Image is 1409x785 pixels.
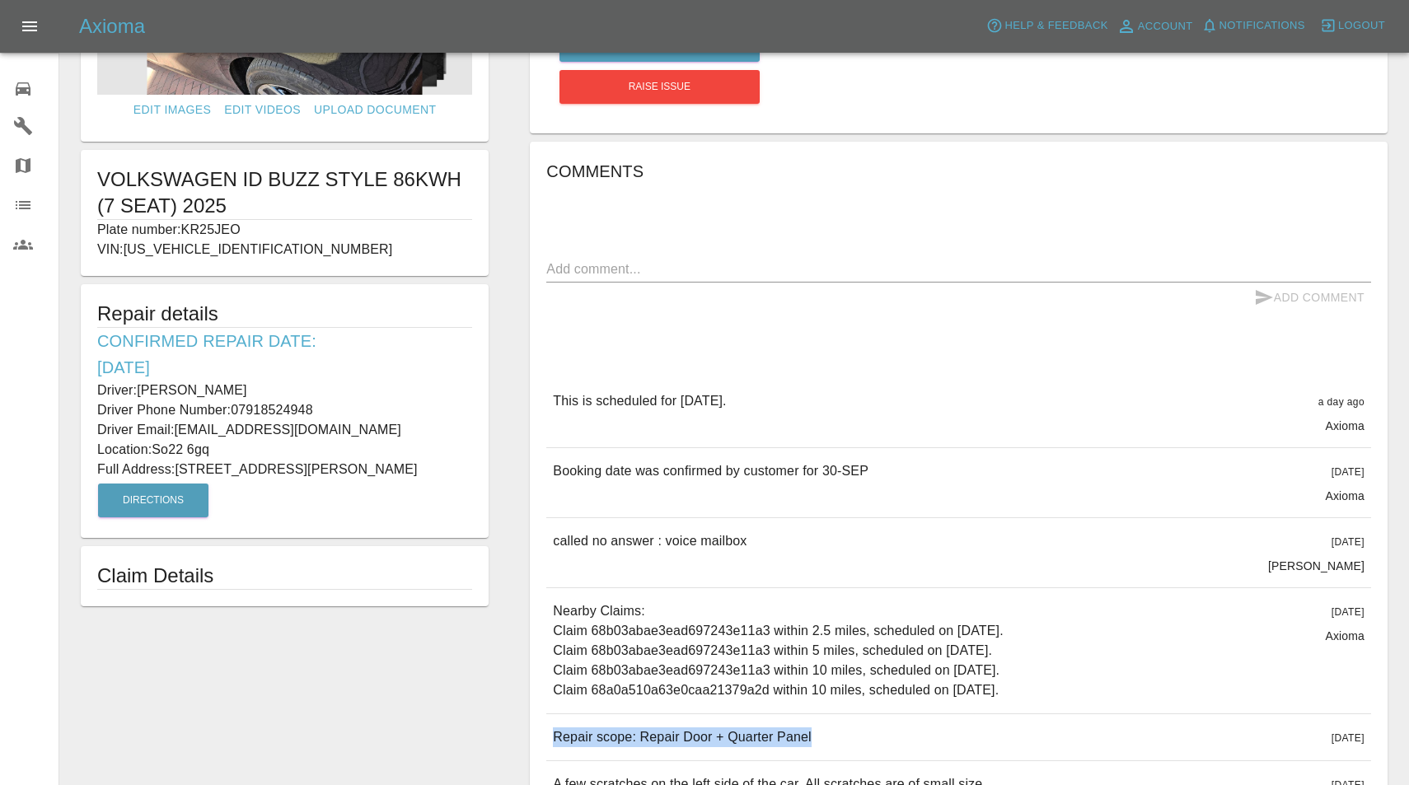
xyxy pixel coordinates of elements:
[97,381,472,400] p: Driver: [PERSON_NAME]
[1112,13,1197,40] a: Account
[97,166,472,219] h1: VOLKSWAGEN ID BUZZ STYLE 86KWH (7 SEAT) 2025
[97,240,472,259] p: VIN: [US_VEHICLE_IDENTIFICATION_NUMBER]
[10,7,49,46] button: Open drawer
[97,220,472,240] p: Plate number: KR25JEO
[553,391,726,411] p: This is scheduled for [DATE].
[1325,418,1365,434] p: Axioma
[1316,13,1389,39] button: Logout
[982,13,1112,39] button: Help & Feedback
[1332,466,1365,478] span: [DATE]
[1332,732,1365,744] span: [DATE]
[1197,13,1309,39] button: Notifications
[79,13,145,40] h5: Axioma
[1268,558,1365,574] p: [PERSON_NAME]
[97,460,472,479] p: Full Address: [STREET_ADDRESS][PERSON_NAME]
[97,420,472,440] p: Driver Email: [EMAIL_ADDRESS][DOMAIN_NAME]
[97,301,472,327] h5: Repair details
[97,440,472,460] p: Location: So22 6gq
[1325,488,1365,504] p: Axioma
[127,95,218,125] a: Edit Images
[97,328,472,381] h6: Confirmed Repair Date: [DATE]
[97,400,472,420] p: Driver Phone Number: 07918524948
[218,95,307,125] a: Edit Videos
[1004,16,1107,35] span: Help & Feedback
[553,601,1003,700] p: Nearby Claims: Claim 68b03abae3ead697243e11a3 within 2.5 miles, scheduled on [DATE]. Claim 68b03a...
[1138,17,1193,36] span: Account
[1318,396,1365,408] span: a day ago
[553,727,811,747] p: Repair scope: Repair Door + Quarter Panel
[1332,536,1365,548] span: [DATE]
[1338,16,1385,35] span: Logout
[1325,628,1365,644] p: Axioma
[97,563,472,589] h1: Claim Details
[553,461,868,481] p: Booking date was confirmed by customer for 30-SEP
[1219,16,1305,35] span: Notifications
[553,531,747,551] p: called no answer : voice mailbox
[1332,606,1365,618] span: [DATE]
[559,70,760,104] button: Raise issue
[98,484,208,517] button: Directions
[546,158,1371,185] h6: Comments
[307,95,442,125] a: Upload Document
